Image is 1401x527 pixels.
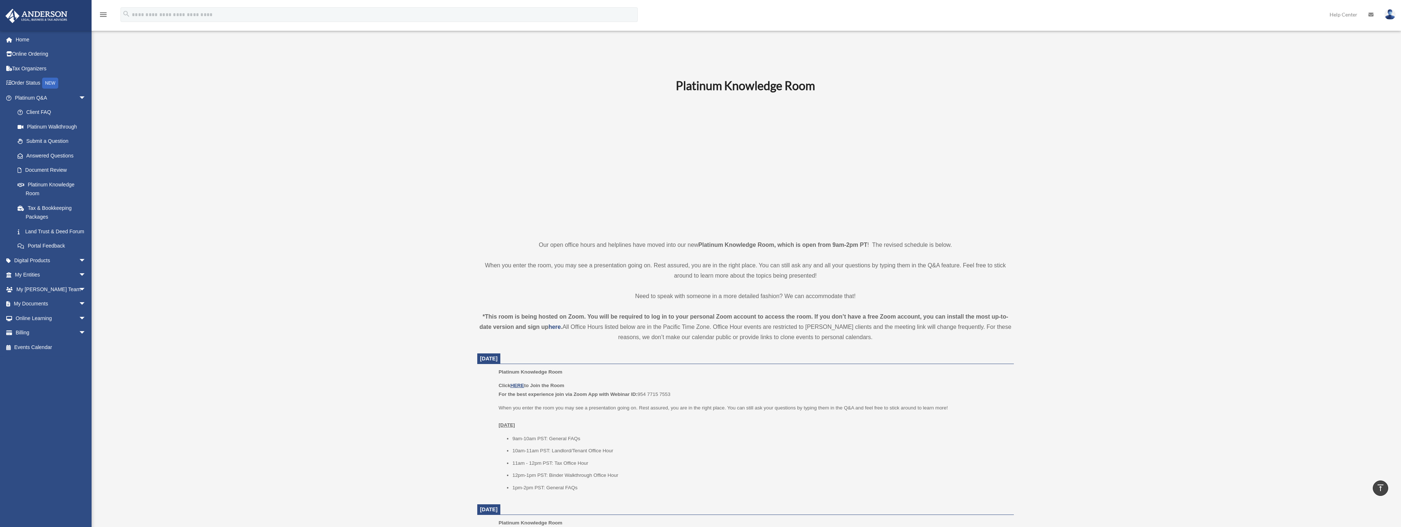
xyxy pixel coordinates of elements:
span: arrow_drop_down [79,253,93,268]
a: My Documentsarrow_drop_down [5,297,97,311]
iframe: 231110_Toby_KnowledgeRoom [635,103,855,226]
i: vertical_align_top [1376,483,1385,492]
a: here [548,324,561,330]
strong: . [561,324,562,330]
a: vertical_align_top [1373,480,1388,496]
li: 10am-11am PST: Landlord/Tenant Office Hour [512,446,1009,455]
b: Click to Join the Room [498,383,564,388]
a: My [PERSON_NAME] Teamarrow_drop_down [5,282,97,297]
span: arrow_drop_down [79,90,93,105]
p: When you enter the room you may see a presentation going on. Rest assured, you are in the right p... [498,404,1008,430]
strong: *This room is being hosted on Zoom. You will be required to log in to your personal Zoom account ... [479,313,1008,330]
b: Platinum Knowledge Room [676,78,815,93]
span: arrow_drop_down [79,326,93,341]
a: menu [99,13,108,19]
p: When you enter the room, you may see a presentation going on. Rest assured, you are in the right ... [477,260,1014,281]
a: Events Calendar [5,340,97,355]
a: Answered Questions [10,148,97,163]
li: 1pm-2pm PST: General FAQs [512,483,1009,492]
img: Anderson Advisors Platinum Portal [3,9,70,23]
span: arrow_drop_down [79,311,93,326]
u: [DATE] [498,422,515,428]
a: Order StatusNEW [5,76,97,91]
a: Online Learningarrow_drop_down [5,311,97,326]
a: Submit a Question [10,134,97,149]
a: Tax & Bookkeeping Packages [10,201,97,224]
a: My Entitiesarrow_drop_down [5,268,97,282]
span: [DATE] [480,356,498,361]
div: NEW [42,78,58,89]
a: Home [5,32,97,47]
a: Platinum Walkthrough [10,119,97,134]
span: arrow_drop_down [79,282,93,297]
img: User Pic [1385,9,1396,20]
b: For the best experience join via Zoom App with Webinar ID: [498,391,637,397]
a: Online Ordering [5,47,97,62]
i: menu [99,10,108,19]
span: Platinum Knowledge Room [498,369,562,375]
strong: Platinum Knowledge Room, which is open from 9am-2pm PT [698,242,867,248]
i: search [122,10,130,18]
a: Platinum Q&Aarrow_drop_down [5,90,97,105]
a: Portal Feedback [10,239,97,253]
a: Platinum Knowledge Room [10,177,93,201]
span: arrow_drop_down [79,268,93,283]
a: HERE [510,383,524,388]
span: Platinum Knowledge Room [498,520,562,526]
a: Billingarrow_drop_down [5,326,97,340]
p: 954 7715 7553 [498,381,1008,398]
a: Land Trust & Deed Forum [10,224,97,239]
span: [DATE] [480,506,498,512]
a: Tax Organizers [5,61,97,76]
a: Document Review [10,163,97,178]
div: All Office Hours listed below are in the Pacific Time Zone. Office Hour events are restricted to ... [477,312,1014,342]
p: Need to speak with someone in a more detailed fashion? We can accommodate that! [477,291,1014,301]
li: 12pm-1pm PST: Binder Walkthrough Office Hour [512,471,1009,480]
li: 9am-10am PST: General FAQs [512,434,1009,443]
span: arrow_drop_down [79,297,93,312]
p: Our open office hours and helplines have moved into our new ! The revised schedule is below. [477,240,1014,250]
a: Digital Productsarrow_drop_down [5,253,97,268]
li: 11am - 12pm PST: Tax Office Hour [512,459,1009,468]
a: Client FAQ [10,105,97,120]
